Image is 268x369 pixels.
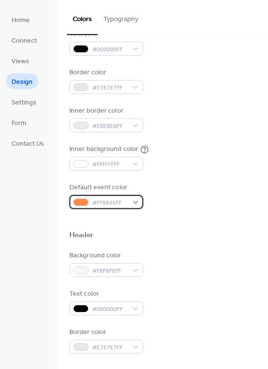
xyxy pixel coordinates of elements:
[6,135,50,151] a: Contact Us
[69,251,141,261] div: Background color
[6,12,35,27] a: Home
[92,266,128,276] span: #F8F8F8FF
[92,121,128,131] span: #EBEBEBFF
[92,304,128,314] span: #000000FF
[92,160,128,170] span: #FFFFFFFF
[11,15,30,25] span: Home
[6,94,42,110] a: Settings
[11,139,44,149] span: Contact Us
[11,57,29,67] span: Views
[92,83,128,93] span: #E7E7E7FF
[92,343,128,353] span: #E7E7E7FF
[69,289,141,299] div: Text color
[92,45,128,55] span: #000000FF
[69,106,141,116] div: Inner border color
[92,198,128,208] span: #FF8946FF
[69,327,141,337] div: Border color
[69,183,141,193] div: Default event color
[11,77,33,87] span: Design
[69,68,141,78] div: Border color
[11,98,36,108] span: Settings
[6,73,38,89] a: Design
[69,29,141,39] div: Text color
[11,36,37,46] span: Connect
[6,53,35,69] a: Views
[69,144,138,154] div: Inner background color
[11,118,26,128] span: Form
[69,231,94,241] div: Header
[6,32,43,48] a: Connect
[6,115,32,130] a: Form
